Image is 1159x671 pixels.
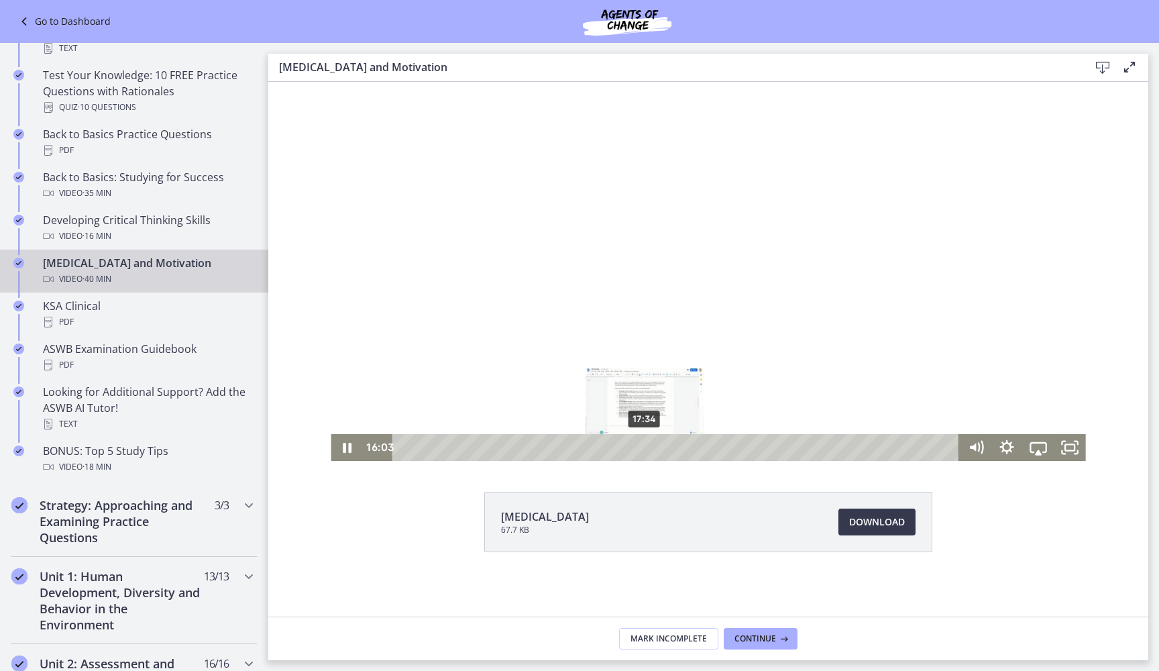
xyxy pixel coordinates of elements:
div: ASWB Examination Guidebook [43,341,252,373]
button: Airplay [755,398,786,425]
div: Back to Basics Practice Questions [43,126,252,158]
span: · 18 min [82,459,111,475]
button: Mark Incomplete [619,628,718,650]
a: Go to Dashboard [16,13,111,30]
span: 3 / 3 [215,497,229,513]
button: Mute [692,398,723,425]
i: Completed [13,70,24,81]
i: Completed [11,497,27,513]
i: Completed [13,129,24,140]
span: 13 / 13 [204,568,229,584]
span: · 35 min [82,185,111,201]
div: PDF [43,142,252,158]
div: Video [43,228,252,244]
div: Video [43,271,252,287]
span: Mark Incomplete [630,633,707,644]
div: Back to Basics: Studying for Success [43,169,252,201]
span: · 16 min [82,228,111,244]
span: Continue [734,633,776,644]
i: Completed [13,344,24,354]
i: Completed [13,386,24,397]
h2: Unit 1: Human Development, Diversity and Behavior in the Environment [40,568,203,633]
span: 67.7 KB [501,525,589,535]
span: Download [849,514,905,530]
button: Continue [724,628,797,650]
i: Completed [11,568,27,584]
a: Download [838,509,916,535]
div: Quiz [43,99,252,115]
span: · 10 Questions [78,99,136,115]
div: Looking for Additional Support? Add the ASWB AI Tutor! [43,384,252,432]
button: Fullscreen [786,398,818,425]
div: KSA Clinical [43,298,252,330]
button: Show settings menu [723,398,755,425]
span: · 40 min [82,271,111,287]
i: Completed [13,301,24,311]
div: Text [43,40,252,56]
i: Completed [13,446,24,456]
div: Video [43,185,252,201]
div: Developing Critical Thinking Skills [43,212,252,244]
img: Agents of Change [547,5,708,38]
i: Completed [13,172,24,183]
iframe: Video Lesson [268,36,1148,461]
div: PDF [43,357,252,373]
div: Text [43,416,252,432]
h2: Strategy: Approaching and Examining Practice Questions [40,497,203,546]
span: [MEDICAL_DATA] [501,509,589,525]
div: BONUS: Top 5 Study Tips [43,443,252,475]
div: Video [43,459,252,475]
h3: [MEDICAL_DATA] and Motivation [279,59,1068,75]
i: Completed [13,215,24,225]
div: Test Your Knowledge: 10 FREE Practice Questions with Rationales [43,67,252,115]
div: PDF [43,314,252,330]
i: Completed [13,258,24,268]
div: [MEDICAL_DATA] and Motivation [43,255,252,287]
